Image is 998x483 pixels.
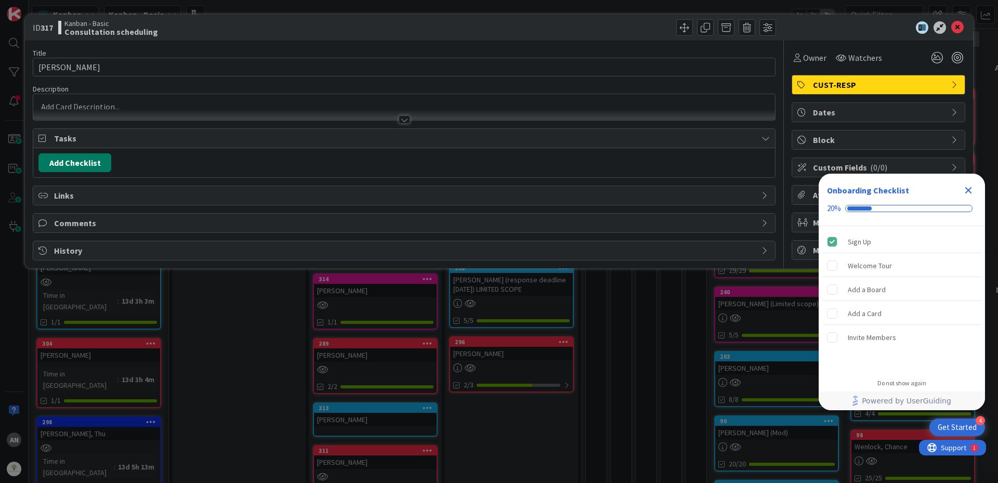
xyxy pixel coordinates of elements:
[823,278,981,301] div: Add a Board is incomplete.
[848,259,892,272] div: Welcome Tour
[938,422,977,433] div: Get Started
[823,254,981,277] div: Welcome Tour is incomplete.
[976,416,985,425] div: 4
[33,48,46,58] label: Title
[827,184,909,197] div: Onboarding Checklist
[38,153,111,172] button: Add Checklist
[33,58,776,76] input: type card name here...
[33,21,53,34] span: ID
[813,79,946,91] span: CUST-RESP
[824,391,980,410] a: Powered by UserGuiding
[848,331,896,344] div: Invite Members
[929,419,985,436] div: Open Get Started checklist, remaining modules: 4
[813,106,946,119] span: Dates
[813,161,946,174] span: Custom Fields
[823,230,981,253] div: Sign Up is complete.
[827,204,841,213] div: 20%
[848,236,871,248] div: Sign Up
[54,4,57,12] div: 1
[813,244,946,256] span: Metrics
[848,51,882,64] span: Watchers
[848,283,886,296] div: Add a Board
[819,391,985,410] div: Footer
[54,244,756,257] span: History
[819,226,985,372] div: Checklist items
[54,189,756,202] span: Links
[64,19,158,28] span: Kanban - Basic
[823,326,981,349] div: Invite Members is incomplete.
[960,182,977,199] div: Close Checklist
[22,2,47,14] span: Support
[870,162,887,173] span: ( 0/0 )
[813,216,946,229] span: Mirrors
[41,22,53,33] b: 317
[33,84,69,94] span: Description
[862,395,951,407] span: Powered by UserGuiding
[823,302,981,325] div: Add a Card is incomplete.
[877,379,926,387] div: Do not show again
[54,132,756,145] span: Tasks
[848,307,882,320] div: Add a Card
[813,189,946,201] span: Attachments
[803,51,826,64] span: Owner
[54,217,756,229] span: Comments
[819,174,985,410] div: Checklist Container
[64,28,158,36] b: Consultation scheduling
[827,204,977,213] div: Checklist progress: 20%
[813,134,946,146] span: Block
